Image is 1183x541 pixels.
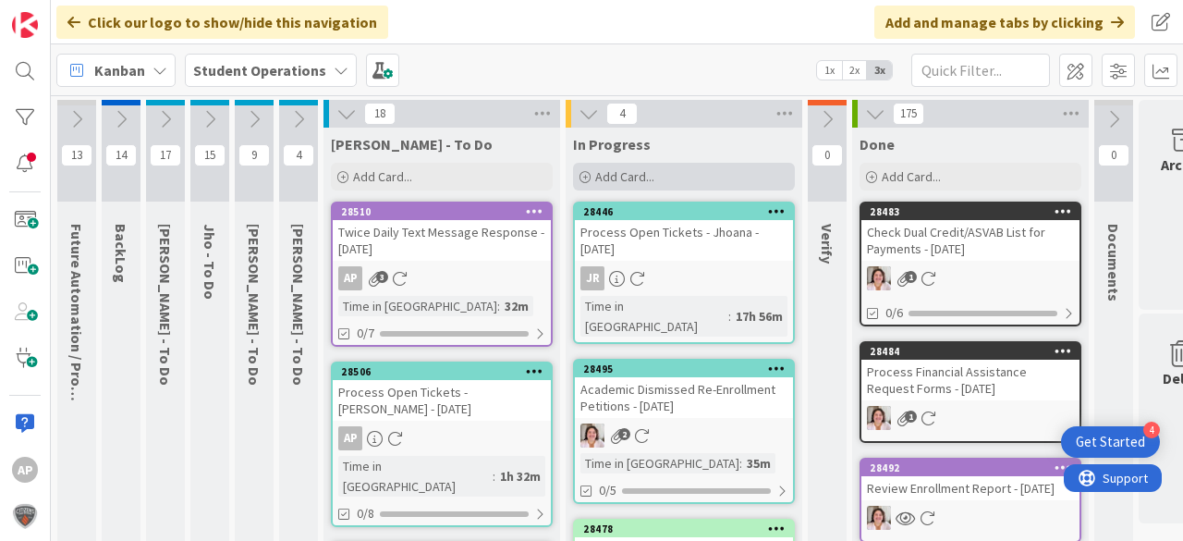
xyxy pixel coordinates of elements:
[333,363,551,380] div: 28506
[583,205,793,218] div: 28446
[357,504,374,523] span: 0/8
[861,343,1079,360] div: 28484
[357,324,374,343] span: 0/7
[861,203,1079,261] div: 28483Check Dual Credit/ASVAB List for Payments - [DATE]
[331,135,493,154] span: Amanda - To Do
[56,6,388,39] div: Click our logo to show/hide this navigation
[376,271,388,283] span: 3
[583,363,793,375] div: 28495
[599,481,616,500] span: 0/5
[811,144,843,166] span: 0
[580,296,728,337] div: Time in [GEOGRAPHIC_DATA]
[575,521,793,537] div: 28478
[39,3,84,25] span: Support
[289,224,308,386] span: Eric - To Do
[333,220,551,261] div: Twice Daily Text Message Response - [DATE]
[333,380,551,421] div: Process Open Tickets - [PERSON_NAME] - [DATE]
[583,523,793,535] div: 28478
[238,144,270,166] span: 9
[283,144,314,166] span: 4
[573,202,795,344] a: 28446Process Open Tickets - Jhoana - [DATE]JRTime in [GEOGRAPHIC_DATA]:17h 56m
[201,224,219,300] span: Jho - To Do
[341,205,551,218] div: 28510
[156,224,175,386] span: Emilie - To Do
[1061,426,1160,458] div: Open Get Started checklist, remaining modules: 4
[861,220,1079,261] div: Check Dual Credit/ASVAB List for Payments - [DATE]
[150,144,181,166] span: 17
[861,203,1079,220] div: 28483
[575,377,793,418] div: Academic Dismissed Re-Enrollment Petitions - [DATE]
[333,203,551,220] div: 28510
[742,453,775,473] div: 35m
[842,61,867,80] span: 2x
[861,266,1079,290] div: EW
[580,453,739,473] div: Time in [GEOGRAPHIC_DATA]
[193,61,326,80] b: Student Operations
[870,461,1079,474] div: 28492
[874,6,1135,39] div: Add and manage tabs by clicking
[338,426,362,450] div: AP
[331,362,553,527] a: 28506Process Open Tickets - [PERSON_NAME] - [DATE]APTime in [GEOGRAPHIC_DATA]:1h 32m0/8
[860,202,1081,326] a: 28483Check Dual Credit/ASVAB List for Payments - [DATE]EW0/6
[1098,144,1129,166] span: 0
[575,203,793,220] div: 28446
[331,202,553,347] a: 28510Twice Daily Text Message Response - [DATE]APTime in [GEOGRAPHIC_DATA]:32m0/7
[861,360,1079,400] div: Process Financial Assistance Request Forms - [DATE]
[861,476,1079,500] div: Review Enrollment Report - [DATE]
[575,361,793,377] div: 28495
[867,406,891,430] img: EW
[94,59,145,81] span: Kanban
[606,103,638,125] span: 4
[112,224,130,283] span: BackLog
[338,456,493,497] div: Time in [GEOGRAPHIC_DATA]
[861,406,1079,430] div: EW
[818,224,836,264] span: Verify
[495,466,545,486] div: 1h 32m
[12,12,38,38] img: Visit kanbanzone.com
[12,503,38,529] img: avatar
[885,303,903,323] span: 0/6
[575,424,793,448] div: EW
[870,345,1079,358] div: 28484
[333,426,551,450] div: AP
[497,296,500,316] span: :
[245,224,263,386] span: Zaida - To Do
[194,144,226,166] span: 15
[353,168,412,185] span: Add Card...
[575,361,793,418] div: 28495Academic Dismissed Re-Enrollment Petitions - [DATE]
[338,296,497,316] div: Time in [GEOGRAPHIC_DATA]
[739,453,742,473] span: :
[905,411,917,423] span: 1
[580,266,604,290] div: JR
[575,266,793,290] div: JR
[728,306,731,326] span: :
[105,144,137,166] span: 14
[573,359,795,504] a: 28495Academic Dismissed Re-Enrollment Petitions - [DATE]EWTime in [GEOGRAPHIC_DATA]:35m0/5
[1076,433,1145,451] div: Get Started
[870,205,1079,218] div: 28483
[61,144,92,166] span: 13
[860,341,1081,443] a: 28484Process Financial Assistance Request Forms - [DATE]EW
[333,266,551,290] div: AP
[364,103,396,125] span: 18
[595,168,654,185] span: Add Card...
[861,506,1079,530] div: EW
[341,365,551,378] div: 28506
[867,61,892,80] span: 3x
[911,54,1050,87] input: Quick Filter...
[1104,224,1123,301] span: Documents
[893,103,924,125] span: 175
[575,203,793,261] div: 28446Process Open Tickets - Jhoana - [DATE]
[500,296,533,316] div: 32m
[493,466,495,486] span: :
[867,266,891,290] img: EW
[333,203,551,261] div: 28510Twice Daily Text Message Response - [DATE]
[861,343,1079,400] div: 28484Process Financial Assistance Request Forms - [DATE]
[333,363,551,421] div: 28506Process Open Tickets - [PERSON_NAME] - [DATE]
[731,306,787,326] div: 17h 56m
[580,424,604,448] img: EW
[861,460,1079,500] div: 28492Review Enrollment Report - [DATE]
[817,61,842,80] span: 1x
[12,457,38,483] div: AP
[573,135,651,154] span: In Progress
